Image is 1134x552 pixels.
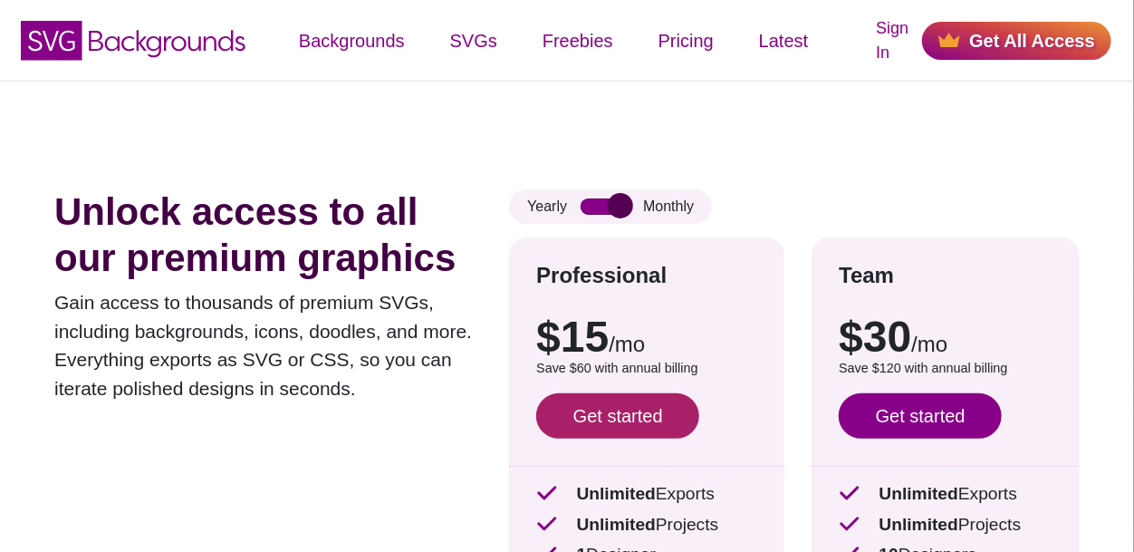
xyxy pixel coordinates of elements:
a: Get started [839,393,1002,439]
a: Latest [736,14,831,68]
a: Freebies [520,14,636,68]
p: Gain access to thousands of premium SVGs, including backgrounds, icons, doodles, and more. Everyt... [54,288,482,402]
strong: Unlimited [879,515,958,534]
span: /mo [911,332,947,356]
p: Save $120 with annual billing [839,359,1052,379]
p: Projects [536,512,757,538]
strong: Team [839,263,894,287]
a: SVGs [428,14,520,68]
a: Sign In [876,16,908,65]
strong: Professional [536,263,667,287]
p: Exports [536,481,757,508]
p: $15 [536,315,757,359]
div: Yearly Monthly [509,189,712,224]
p: Save $60 with annual billing [536,359,757,379]
a: Pricing [636,14,736,68]
h1: Unlock access to all our premium graphics [54,189,482,281]
p: Exports [839,481,1052,508]
a: Get started [536,393,699,439]
strong: Unlimited [577,484,656,503]
a: Backgrounds [276,14,428,68]
strong: Unlimited [577,515,656,534]
span: /mo [609,332,645,356]
strong: Unlimited [879,484,958,503]
p: $30 [839,315,1052,359]
p: Projects [839,512,1052,538]
a: Get All Access [922,22,1111,60]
